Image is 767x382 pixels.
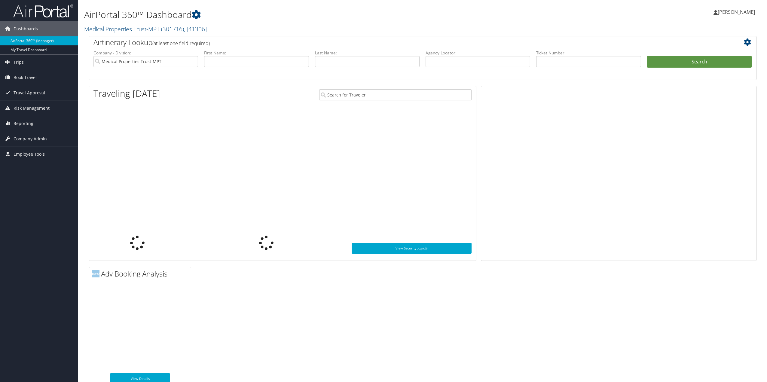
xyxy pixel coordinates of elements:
[14,85,45,100] span: Travel Approval
[718,9,755,15] span: [PERSON_NAME]
[93,37,696,47] h2: Airtinerary Lookup
[13,4,73,18] img: airportal-logo.png
[647,56,752,68] button: Search
[14,147,45,162] span: Employee Tools
[352,243,472,254] a: View SecurityLogic®
[14,55,24,70] span: Trips
[319,89,472,100] input: Search for Traveler
[92,270,99,277] img: domo-logo.png
[204,50,309,56] label: First Name:
[536,50,641,56] label: Ticket Number:
[315,50,420,56] label: Last Name:
[92,269,191,279] h2: Adv Booking Analysis
[93,87,160,100] h1: Traveling [DATE]
[426,50,530,56] label: Agency Locator:
[14,116,33,131] span: Reporting
[714,3,761,21] a: [PERSON_NAME]
[14,21,38,36] span: Dashboards
[93,50,198,56] label: Company - Division:
[152,40,210,47] span: (at least one field required)
[84,8,535,21] h1: AirPortal 360™ Dashboard
[14,131,47,146] span: Company Admin
[161,25,184,33] span: ( 301716 )
[14,101,50,116] span: Risk Management
[84,25,207,33] a: Medical Properties Trust-MPT
[14,70,37,85] span: Book Travel
[184,25,207,33] span: , [ 41306 ]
